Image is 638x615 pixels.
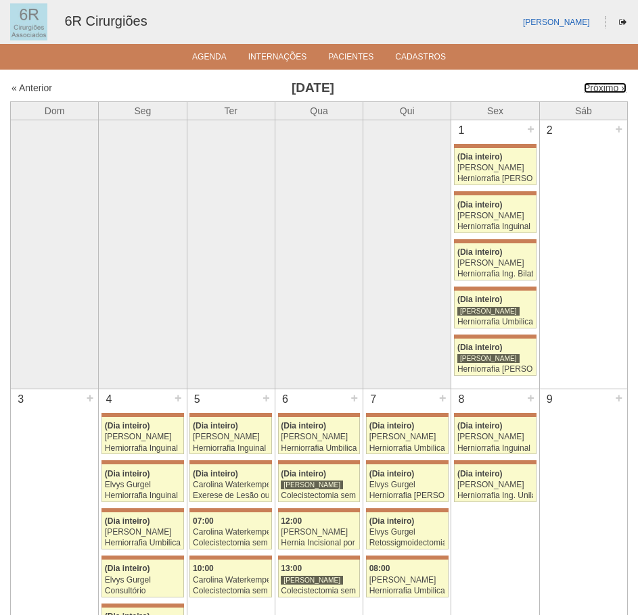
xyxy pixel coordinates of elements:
a: Cadastros [395,52,446,66]
div: Herniorrafia [PERSON_NAME] [369,491,445,500]
div: Herniorrafia Umbilical [369,587,445,595]
span: 10:00 [193,564,214,573]
div: + [85,389,96,407]
span: (Dia inteiro) [369,469,415,478]
div: 6 [275,389,295,410]
div: Carolina Waterkemper [193,528,269,537]
div: Key: Maria Braido [454,144,537,148]
div: Exerese de Lesão ou Tumor de Pele [193,491,269,500]
div: [PERSON_NAME] [457,164,533,172]
div: + [613,389,624,407]
th: Sex [451,101,539,120]
span: (Dia inteiro) [105,421,150,430]
th: Qui [363,101,451,120]
div: Herniorrafia Ing. Unilateral VL [457,491,533,500]
div: + [349,389,361,407]
a: Internações [248,52,307,66]
div: 2 [540,120,560,141]
a: (Dia inteiro) [PERSON_NAME] Herniorrafia Inguinal Bilateral [454,417,537,454]
div: [PERSON_NAME] [105,433,181,441]
div: Herniorrafia [PERSON_NAME] [457,174,533,183]
div: [PERSON_NAME] [457,306,520,316]
div: 9 [540,389,560,410]
div: [PERSON_NAME] [457,212,533,220]
div: Key: Maria Braido [366,508,449,512]
div: Key: Maria Braido [101,508,184,512]
a: (Dia inteiro) [PERSON_NAME] Herniorrafia Umbilical [366,417,449,454]
div: Key: Maria Braido [366,556,449,560]
div: [PERSON_NAME] [105,528,181,537]
a: (Dia inteiro) [PERSON_NAME] Herniorrafia Inguinal Direita [454,195,537,232]
span: (Dia inteiro) [193,469,238,478]
div: Key: Maria Braido [454,287,537,291]
div: [PERSON_NAME] [457,481,533,489]
div: Herniorrafia Umbilical [105,539,181,547]
div: Key: Maria Braido [454,460,537,464]
th: Sáb [539,101,627,120]
a: Pacientes [328,52,373,66]
div: [PERSON_NAME] [281,480,343,490]
a: (Dia inteiro) Elvys Gurgel Herniorrafia Inguinal Direita [101,464,184,501]
div: [PERSON_NAME] [457,433,533,441]
span: (Dia inteiro) [457,247,503,257]
a: 13:00 [PERSON_NAME] Colecistectomia sem Colangiografia VL [278,560,361,597]
a: (Dia inteiro) Elvys Gurgel Herniorrafia [PERSON_NAME] [366,464,449,501]
div: [PERSON_NAME] [457,353,520,364]
a: Agenda [192,52,227,66]
a: 12:00 [PERSON_NAME] Hernia Incisional por Video [278,512,361,549]
th: Ter [187,101,275,120]
a: [PERSON_NAME] [523,18,590,27]
div: + [260,389,272,407]
a: (Dia inteiro) Carolina Waterkemper Exerese de Lesão ou Tumor de Pele [189,464,272,501]
div: [PERSON_NAME] [281,575,343,585]
span: (Dia inteiro) [457,295,503,304]
span: 07:00 [193,516,214,526]
span: (Dia inteiro) [281,421,326,430]
div: Elvys Gurgel [105,481,181,489]
a: (Dia inteiro) [PERSON_NAME] Herniorrafia Ing. Bilateral VL [454,243,537,280]
span: 08:00 [369,564,390,573]
div: Key: Maria Braido [454,239,537,243]
div: [PERSON_NAME] [193,433,269,441]
span: (Dia inteiro) [105,516,150,526]
span: (Dia inteiro) [105,564,150,573]
span: 13:00 [281,564,302,573]
a: (Dia inteiro) [PERSON_NAME] Herniorrafia Ing. Unilateral VL [454,464,537,501]
div: Carolina Waterkemper [193,576,269,585]
div: Key: Maria Braido [366,460,449,464]
span: (Dia inteiro) [193,421,238,430]
h3: [DATE] [159,78,467,98]
a: (Dia inteiro) Elvys Gurgel Retossigmoidectomia Abdominal [366,512,449,549]
span: (Dia inteiro) [105,469,150,478]
a: (Dia inteiro) [PERSON_NAME] Herniorrafia Umbilical [454,291,537,328]
div: Key: Maria Braido [278,556,361,560]
div: Herniorrafia Umbilical [281,444,357,453]
div: [PERSON_NAME] [281,528,357,537]
div: Key: Maria Braido [278,460,361,464]
div: + [525,120,537,138]
div: Herniorrafia Umbilical [457,318,533,326]
div: Key: Maria Braido [454,335,537,339]
div: Colecistectomia sem Colangiografia VL [193,539,269,547]
div: Consultório [105,587,181,595]
div: Colecistectomia sem Colangiografia VL [281,491,357,500]
a: 10:00 Carolina Waterkemper Colecistectomia sem Colangiografia VL [189,560,272,597]
div: Key: Maria Braido [454,191,537,195]
div: 5 [187,389,207,410]
a: (Dia inteiro) [PERSON_NAME] Herniorrafia Umbilical [101,512,184,549]
div: Herniorrafia Ing. Bilateral VL [457,270,533,278]
div: [PERSON_NAME] [369,433,445,441]
div: [PERSON_NAME] [457,259,533,268]
span: (Dia inteiro) [457,343,503,352]
div: Key: Maria Braido [454,413,537,417]
span: (Dia inteiro) [457,200,503,210]
div: Key: Maria Braido [101,413,184,417]
div: + [173,389,184,407]
div: Retossigmoidectomia Abdominal [369,539,445,547]
a: 08:00 [PERSON_NAME] Herniorrafia Umbilical [366,560,449,597]
div: Carolina Waterkemper [193,481,269,489]
div: Key: Maria Braido [101,604,184,608]
div: Colecistectomia sem Colangiografia VL [281,587,357,595]
th: Seg [99,101,187,120]
span: (Dia inteiro) [457,421,503,430]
